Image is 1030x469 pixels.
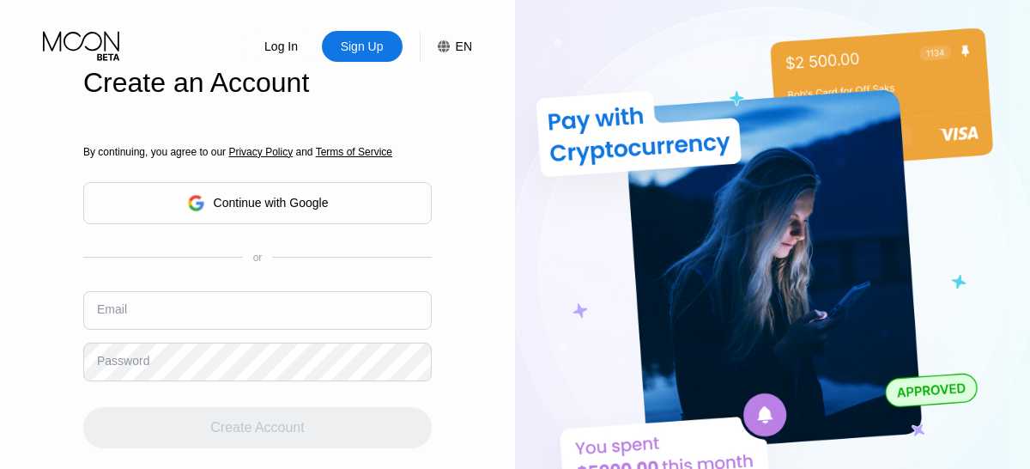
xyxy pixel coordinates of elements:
span: Terms of Service [316,146,392,158]
div: Password [97,354,149,368]
span: and [293,146,316,158]
div: Continue with Google [83,182,432,224]
div: Sign Up [322,31,403,62]
div: or [253,252,263,264]
div: Continue with Google [214,196,329,210]
div: By continuing, you agree to our [83,146,432,158]
div: Log In [241,31,322,62]
span: Privacy Policy [228,146,293,158]
div: Log In [263,38,300,55]
div: Email [97,302,127,316]
div: Sign Up [339,38,385,55]
div: Create an Account [83,67,432,99]
div: EN [456,40,472,53]
div: EN [420,31,472,62]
